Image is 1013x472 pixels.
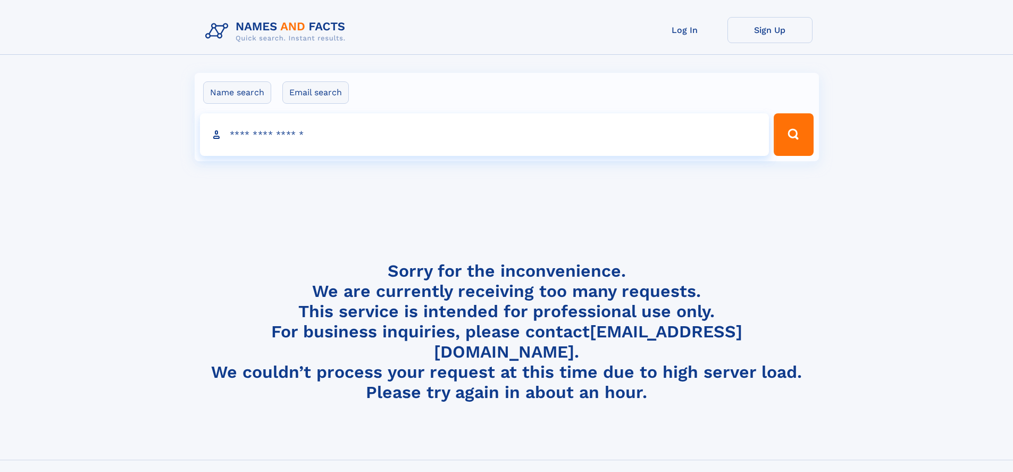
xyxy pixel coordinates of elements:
[200,113,769,156] input: search input
[203,81,271,104] label: Name search
[434,321,742,362] a: [EMAIL_ADDRESS][DOMAIN_NAME]
[201,17,354,46] img: Logo Names and Facts
[642,17,727,43] a: Log In
[282,81,349,104] label: Email search
[774,113,813,156] button: Search Button
[727,17,813,43] a: Sign Up
[201,261,813,403] h4: Sorry for the inconvenience. We are currently receiving too many requests. This service is intend...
